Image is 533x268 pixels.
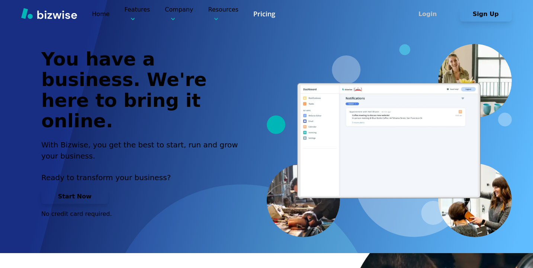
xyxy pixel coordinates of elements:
a: Start Now [41,193,108,200]
img: Bizwise Logo [21,8,77,19]
button: Login [402,7,454,22]
a: Sign Up [460,10,512,17]
p: Resources [208,5,238,23]
a: Pricing [253,9,275,19]
h2: With Bizwise, you get the best to start, run and grow your business. [41,139,247,162]
a: Login [402,10,460,17]
button: Sign Up [460,7,512,22]
p: Features [125,5,150,23]
h1: You have a business. We're here to bring it online. [41,49,247,132]
button: Start Now [41,189,108,204]
p: Company [165,5,193,23]
p: Ready to transform your business? [41,172,247,183]
p: No credit card required. [41,210,247,218]
a: Home [92,10,109,17]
